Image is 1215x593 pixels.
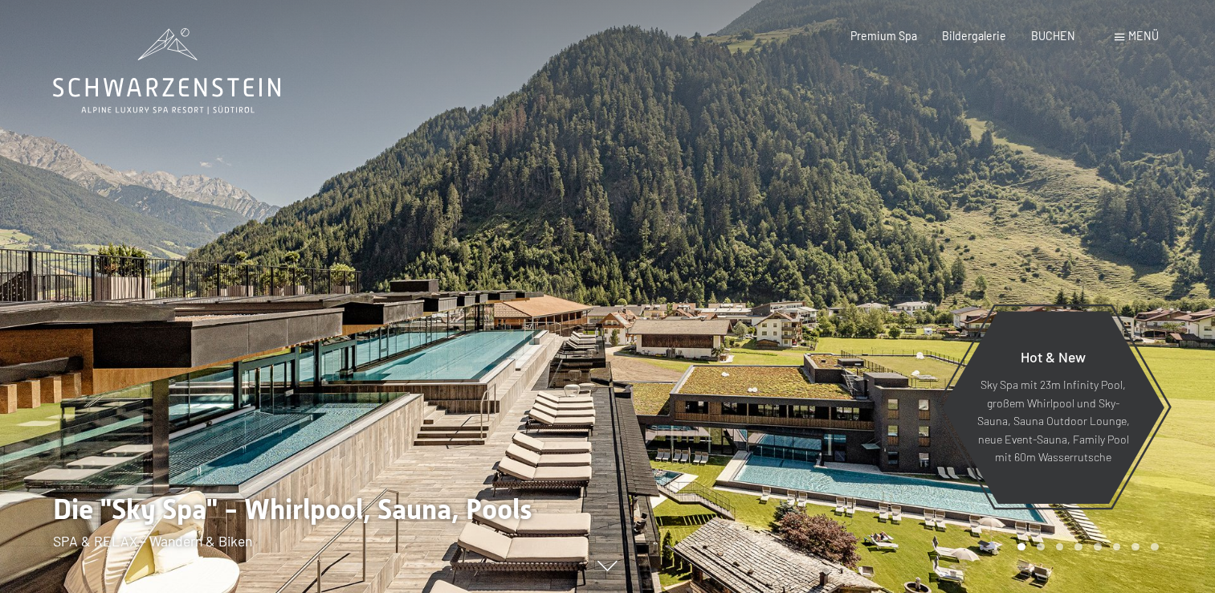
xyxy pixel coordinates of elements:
a: BUCHEN [1031,29,1075,43]
div: Carousel Page 3 [1056,543,1064,551]
div: Carousel Page 8 [1151,543,1159,551]
div: Carousel Page 6 [1113,543,1121,551]
a: Hot & New Sky Spa mit 23m Infinity Pool, großem Whirlpool und Sky-Sauna, Sauna Outdoor Lounge, ne... [941,310,1165,505]
div: Carousel Page 2 [1037,543,1045,551]
a: Bildergalerie [942,29,1006,43]
p: Sky Spa mit 23m Infinity Pool, großem Whirlpool und Sky-Sauna, Sauna Outdoor Lounge, neue Event-S... [976,376,1130,467]
div: Carousel Page 1 (Current Slide) [1017,543,1025,551]
div: Carousel Page 4 [1074,543,1082,551]
div: Carousel Pagination [1012,543,1158,551]
div: Carousel Page 5 [1094,543,1102,551]
span: Menü [1128,29,1159,43]
a: Premium Spa [850,29,917,43]
div: Carousel Page 7 [1131,543,1140,551]
span: Hot & New [1021,348,1086,366]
